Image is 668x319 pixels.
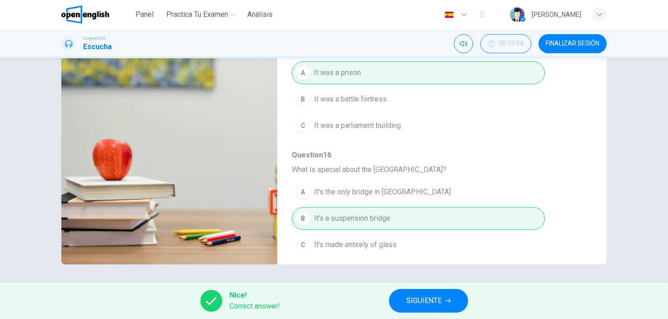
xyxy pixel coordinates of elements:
h1: Escucha [83,41,112,52]
button: Practica tu examen [163,6,240,23]
span: 00:10:54 [499,40,523,47]
button: 00:10:54 [480,34,531,53]
span: What is special about the [GEOGRAPHIC_DATA]? [292,164,578,175]
span: Linguaskill [83,35,105,41]
span: Análisis [247,9,273,20]
button: Análisis [244,6,276,23]
img: OpenEnglish logo [61,5,109,24]
span: SIGUIENTE [406,294,442,307]
div: Ocultar [480,34,531,53]
div: [PERSON_NAME] [532,9,581,20]
img: es [444,11,455,18]
a: OpenEnglish logo [61,5,130,24]
span: Correct answer! [229,301,280,312]
span: Nice! [229,290,280,301]
span: Panel [135,9,154,20]
span: Question 16 [292,150,578,161]
span: Practica tu examen [166,9,228,20]
div: Silenciar [454,34,473,53]
img: Profile picture [510,7,524,22]
button: FINALIZAR SESIÓN [538,34,607,53]
img: Listen to Sarah, a tour guide, talking about famous landmarks in London. [61,52,277,264]
span: FINALIZAR SESIÓN [546,40,599,47]
button: Panel [130,6,159,23]
button: SIGUIENTE [389,289,468,313]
